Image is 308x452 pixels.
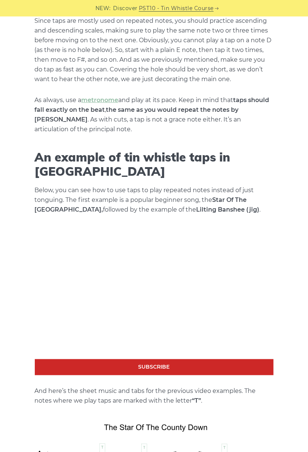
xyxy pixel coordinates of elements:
p: And here’s the sheet music and tabs for the previous video examples. The notes where we play taps... [35,387,274,406]
p: Below, you can see how to use taps to play repeated notes instead of just tonguing. The first exa... [35,185,274,215]
a: metronome [82,96,119,104]
a: Subscribe [35,359,274,375]
strong: Lilting Banshee (jig) [196,206,260,213]
iframe: Tin Whistle Taps - Star Of The County Down & The Lilting Banshee [35,226,274,360]
p: As always, use a and play at its pace. Keep in mind that , . As with cuts, a tap is not a grace n... [35,95,274,134]
a: PST10 - Tin Whistle Course [139,4,214,13]
h2: An example of tin whistle taps in [GEOGRAPHIC_DATA] [35,150,274,179]
p: Since taps are mostly used on repeated notes, you should practice ascending and descending scales... [35,16,274,84]
strong: “T” [192,397,201,405]
strong: taps should fall exactly on the beat [35,96,269,113]
span: Discover [113,4,138,13]
strong: the same as you would repeat the notes by [PERSON_NAME] [35,106,239,123]
strong: Star Of The [GEOGRAPHIC_DATA], [35,196,247,213]
span: NEW: [95,4,111,13]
